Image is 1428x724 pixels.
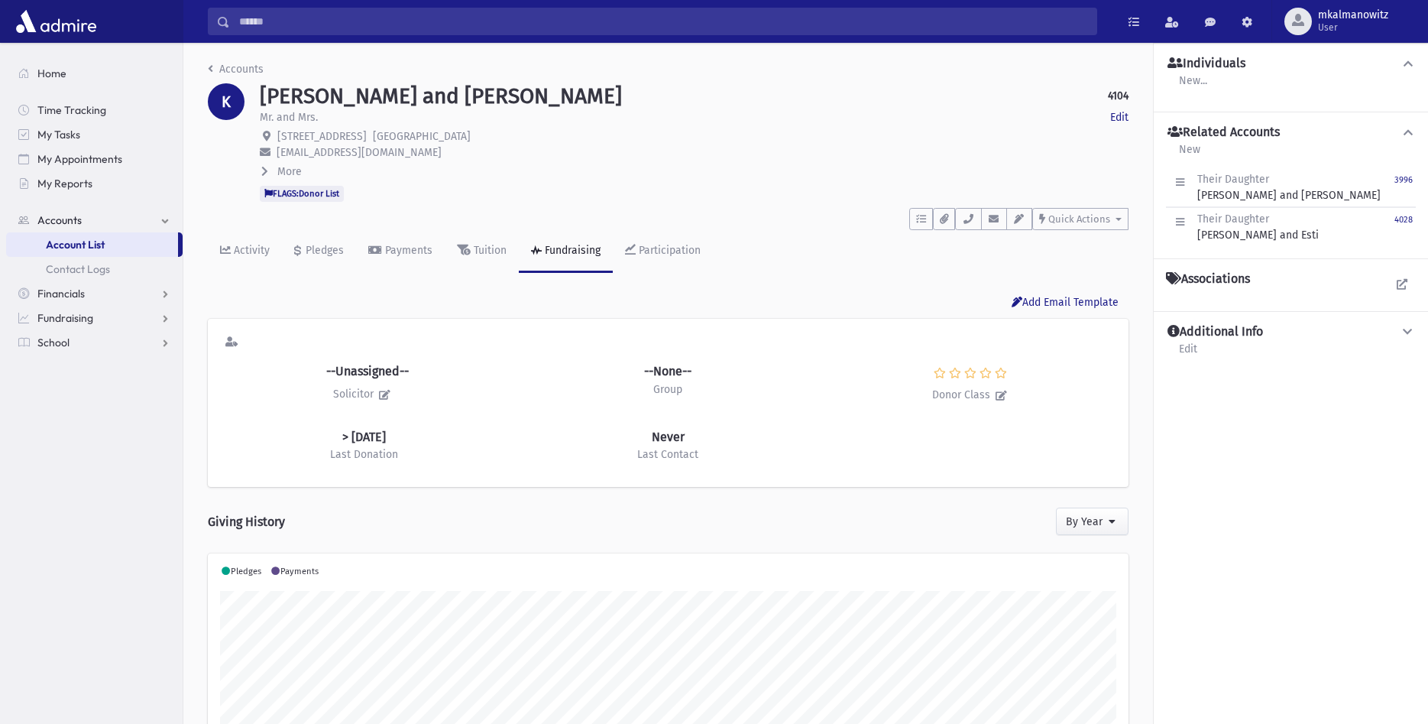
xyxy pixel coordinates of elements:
h4: Individuals [1167,56,1245,72]
div: Activity [231,244,270,257]
h1: Giving History [208,502,285,541]
span: My Tasks [37,128,80,141]
span: Quick Actions [1048,213,1110,225]
h4: Additional Info [1167,324,1263,340]
a: School [6,330,183,355]
span: Account List [46,238,105,252]
a: New [1178,141,1201,168]
div: Pledges [303,244,344,257]
button: Quick Actions [1032,208,1128,230]
span: More [277,165,302,178]
div: Tuition [471,244,507,257]
h6: Group [653,384,682,397]
span: Their Daughter [1197,213,1269,226]
span: [EMAIL_ADDRESS][DOMAIN_NAME] [277,146,442,159]
a: Fundraising [519,230,613,273]
a: Financials [6,281,183,306]
h1: [PERSON_NAME] and [PERSON_NAME] [260,83,622,109]
input: Search [230,8,1096,35]
a: My Appointments [6,147,183,171]
span: Home [37,67,66,80]
strong: 4104 [1108,88,1128,104]
li: Payments [270,566,319,579]
p: Last Donation [330,446,398,463]
p: Last Contact [637,446,698,463]
a: Payments [356,230,445,273]
li: Pledges [220,566,261,579]
button: More [260,164,303,180]
h6: Never [652,431,685,443]
button: Individuals [1166,56,1416,72]
a: Home [6,61,183,86]
a: Account List [6,232,178,257]
a: Activity [208,230,282,273]
span: [GEOGRAPHIC_DATA] [373,130,471,143]
a: My Tasks [6,122,183,147]
a: Pledges [282,230,356,273]
button: Related Accounts [1166,125,1416,141]
div: [PERSON_NAME] and [PERSON_NAME] [1197,171,1381,203]
a: Edit [1178,340,1198,368]
a: Accounts [208,63,264,76]
a: Time Tracking [6,98,183,122]
div: Participation [636,244,701,257]
span: Their Daughter [1197,173,1269,186]
p: Mr. and Mrs. [260,109,318,125]
a: 4028 [1394,211,1413,243]
span: Contact Logs [46,262,110,276]
span: My Reports [37,177,92,190]
a: Fundraising [6,306,183,330]
h4: Associations [1166,271,1250,287]
button: Add Email Template [1002,291,1128,319]
span: Financials [37,287,85,300]
button: By Year [1056,508,1129,535]
a: 3996 [1394,171,1413,203]
span: User [1318,21,1388,34]
img: AdmirePro [12,6,100,37]
button: Additional Info [1166,324,1416,340]
h6: --Unassigned-- [320,365,409,378]
a: Tuition [445,230,519,273]
span: Fundraising [37,311,93,325]
div: Fundraising [542,244,601,257]
div: Payments [382,244,432,257]
span: [STREET_ADDRESS] [277,130,367,143]
a: My Reports [6,171,183,196]
nav: breadcrumb [208,61,264,83]
a: New... [1178,72,1208,99]
small: 4028 [1394,215,1413,225]
a: Accounts [6,208,183,232]
a: Participation [613,230,713,273]
span: FLAGS:Donor List [260,186,344,201]
span: Accounts [37,213,82,227]
a: Contact Logs [6,257,183,281]
span: By Year [1066,515,1103,528]
h4: Related Accounts [1167,125,1280,141]
h6: --None-- [644,365,691,378]
div: [PERSON_NAME] and Esti [1197,211,1319,243]
div: K [208,83,244,120]
a: Edit [1110,109,1128,125]
small: 3996 [1394,175,1413,185]
span: My Appointments [37,152,122,166]
span: Time Tracking [37,103,106,117]
h6: Solicitor [333,384,396,406]
h6: > [DATE] [342,431,386,443]
span: mkalmanowitz [1318,9,1388,21]
span: School [37,336,70,349]
p: Donor Class [932,385,1012,407]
